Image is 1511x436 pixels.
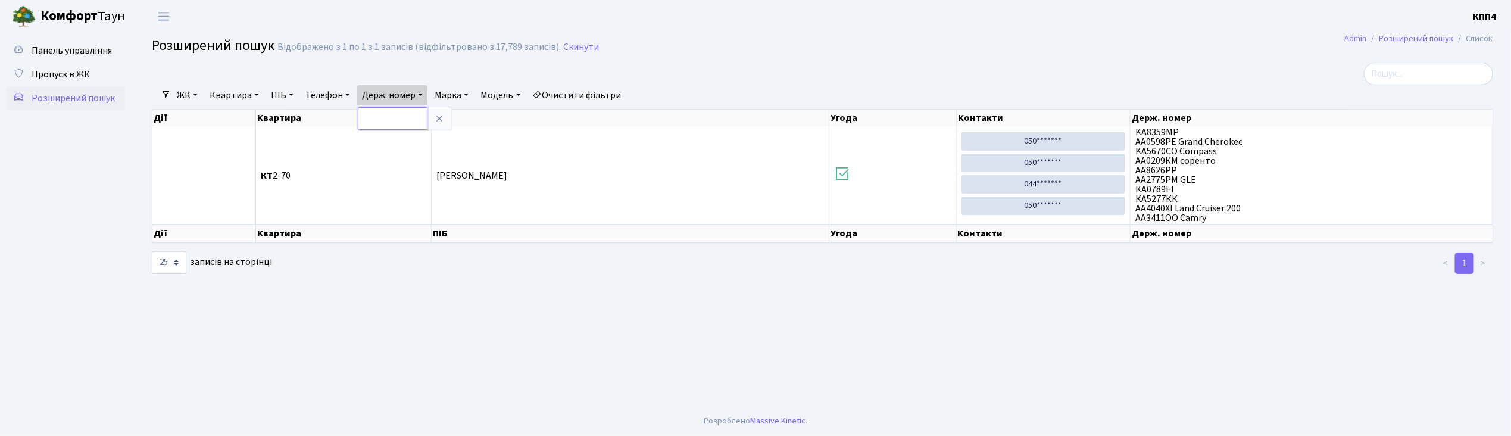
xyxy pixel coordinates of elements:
a: Admin [1345,32,1367,45]
b: Комфорт [40,7,98,26]
a: Massive Kinetic [750,415,806,427]
span: KA8359MP АА0598РЕ Grand Cherokee KA5670CO Compass АА0209КМ соренто AA8626PP AA2775PM GLE КА0789ЕІ... [1135,127,1488,223]
a: ПІБ [266,85,298,105]
a: Марка [430,85,473,105]
th: Дії [152,225,256,242]
a: Скинути [563,42,599,53]
a: Панель управління [6,39,125,63]
a: Очистити фільтри [528,85,626,105]
th: Держ. номер [1131,225,1493,242]
th: Контакти [957,225,1131,242]
input: Пошук... [1364,63,1493,85]
a: 1 [1455,253,1474,274]
a: ЖК [172,85,202,105]
img: logo.png [12,5,36,29]
a: Модель [476,85,525,105]
th: Контакти [957,110,1131,126]
div: Відображено з 1 по 1 з 1 записів (відфільтровано з 17,789 записів). [277,42,561,53]
th: Держ. номер [1131,110,1493,126]
div: Розроблено . [704,415,807,428]
a: Розширений пошук [1379,32,1454,45]
a: Держ. номер [357,85,427,105]
a: Розширений пошук [6,86,125,110]
span: Пропуск в ЖК [32,68,90,81]
span: Таун [40,7,125,27]
b: КТ [261,169,273,182]
th: ПІБ [432,110,830,126]
b: КПП4 [1473,10,1497,23]
span: Розширений пошук [152,35,274,56]
span: Панель управління [32,44,112,57]
th: Дії [152,110,256,126]
nav: breadcrumb [1327,26,1511,51]
a: Пропуск в ЖК [6,63,125,86]
label: записів на сторінці [152,251,272,274]
button: Переключити навігацію [149,7,179,26]
span: Розширений пошук [32,92,115,105]
a: КПП4 [1473,10,1497,24]
a: Телефон [301,85,355,105]
span: [PERSON_NAME] [436,169,507,182]
th: Угода [829,225,957,242]
span: 2-70 [261,171,426,180]
a: Квартира [205,85,264,105]
li: Список [1454,32,1493,45]
select: записів на сторінці [152,251,186,274]
th: Квартира [256,110,432,126]
th: Угода [829,110,957,126]
th: ПІБ [432,225,830,242]
th: Квартира [256,225,432,242]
